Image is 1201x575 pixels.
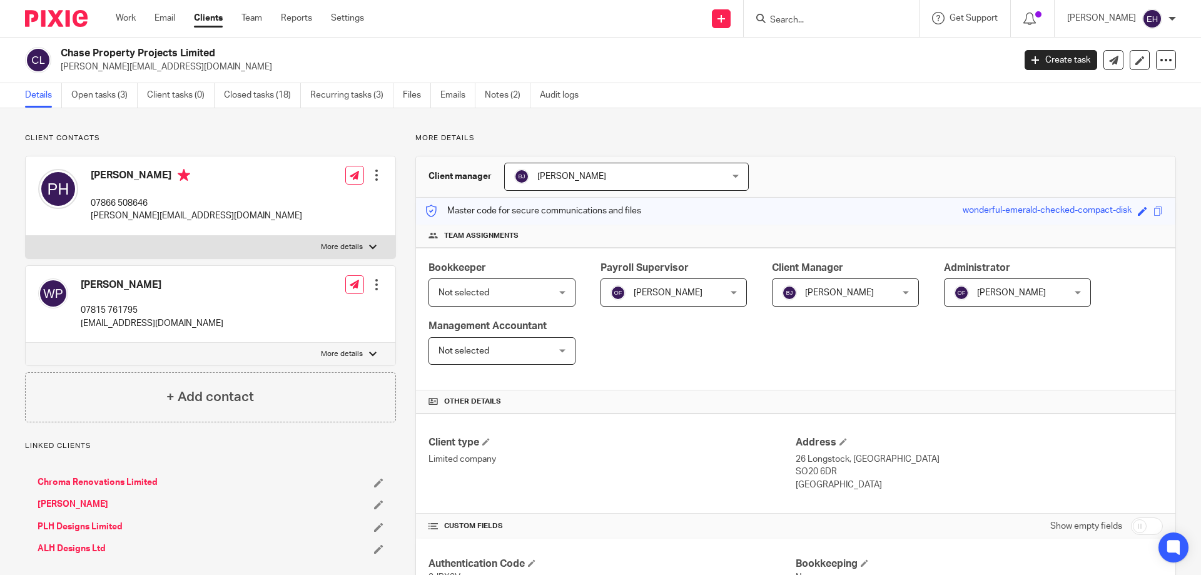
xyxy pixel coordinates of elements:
[147,83,215,108] a: Client tasks (0)
[166,387,254,407] h4: + Add contact
[438,347,489,355] span: Not selected
[71,83,138,108] a: Open tasks (3)
[1050,520,1122,532] label: Show empty fields
[415,133,1176,143] p: More details
[25,10,88,27] img: Pixie
[444,397,501,407] span: Other details
[954,285,969,300] img: svg%3E
[796,479,1163,491] p: [GEOGRAPHIC_DATA]
[61,61,1006,73] p: [PERSON_NAME][EMAIL_ADDRESS][DOMAIN_NAME]
[81,278,223,292] h4: [PERSON_NAME]
[1025,50,1097,70] a: Create task
[428,521,796,531] h4: CUSTOM FIELDS
[310,83,393,108] a: Recurring tasks (3)
[425,205,641,217] p: Master code for secure communications and files
[540,83,588,108] a: Audit logs
[116,12,136,24] a: Work
[403,83,431,108] a: Files
[963,204,1132,218] div: wonderful-emerald-checked-compact-disk
[782,285,797,300] img: svg%3E
[944,263,1010,273] span: Administrator
[25,133,396,143] p: Client contacts
[796,557,1163,571] h4: Bookkeeping
[428,170,492,183] h3: Client manager
[485,83,530,108] a: Notes (2)
[331,12,364,24] a: Settings
[611,285,626,300] img: svg%3E
[91,210,302,222] p: [PERSON_NAME][EMAIL_ADDRESS][DOMAIN_NAME]
[38,521,123,533] a: PLH Designs Limited
[634,288,702,297] span: [PERSON_NAME]
[444,231,519,241] span: Team assignments
[178,169,190,181] i: Primary
[321,349,363,359] p: More details
[194,12,223,24] a: Clients
[25,441,396,451] p: Linked clients
[428,436,796,449] h4: Client type
[428,453,796,466] p: Limited company
[796,466,1163,478] p: SO20 6DR
[155,12,175,24] a: Email
[241,12,262,24] a: Team
[796,436,1163,449] h4: Address
[91,197,302,210] p: 07866 508646
[769,15,881,26] input: Search
[281,12,312,24] a: Reports
[977,288,1046,297] span: [PERSON_NAME]
[1142,9,1162,29] img: svg%3E
[224,83,301,108] a: Closed tasks (18)
[38,169,78,209] img: svg%3E
[428,263,486,273] span: Bookkeeper
[321,242,363,252] p: More details
[772,263,843,273] span: Client Manager
[600,263,689,273] span: Payroll Supervisor
[428,557,796,571] h4: Authentication Code
[91,169,302,185] h4: [PERSON_NAME]
[25,47,51,73] img: svg%3E
[805,288,874,297] span: [PERSON_NAME]
[38,542,106,555] a: ALH Designs Ltd
[428,321,547,331] span: Management Accountant
[38,476,158,489] a: Chroma Renovations Limited
[514,169,529,184] img: svg%3E
[440,83,475,108] a: Emails
[438,288,489,297] span: Not selected
[950,14,998,23] span: Get Support
[25,83,62,108] a: Details
[38,498,108,511] a: [PERSON_NAME]
[796,453,1163,466] p: 26 Longstock, [GEOGRAPHIC_DATA]
[81,317,223,330] p: [EMAIL_ADDRESS][DOMAIN_NAME]
[537,172,606,181] span: [PERSON_NAME]
[1067,12,1136,24] p: [PERSON_NAME]
[61,47,817,60] h2: Chase Property Projects Limited
[81,304,223,317] p: 07815 761795
[38,278,68,308] img: svg%3E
